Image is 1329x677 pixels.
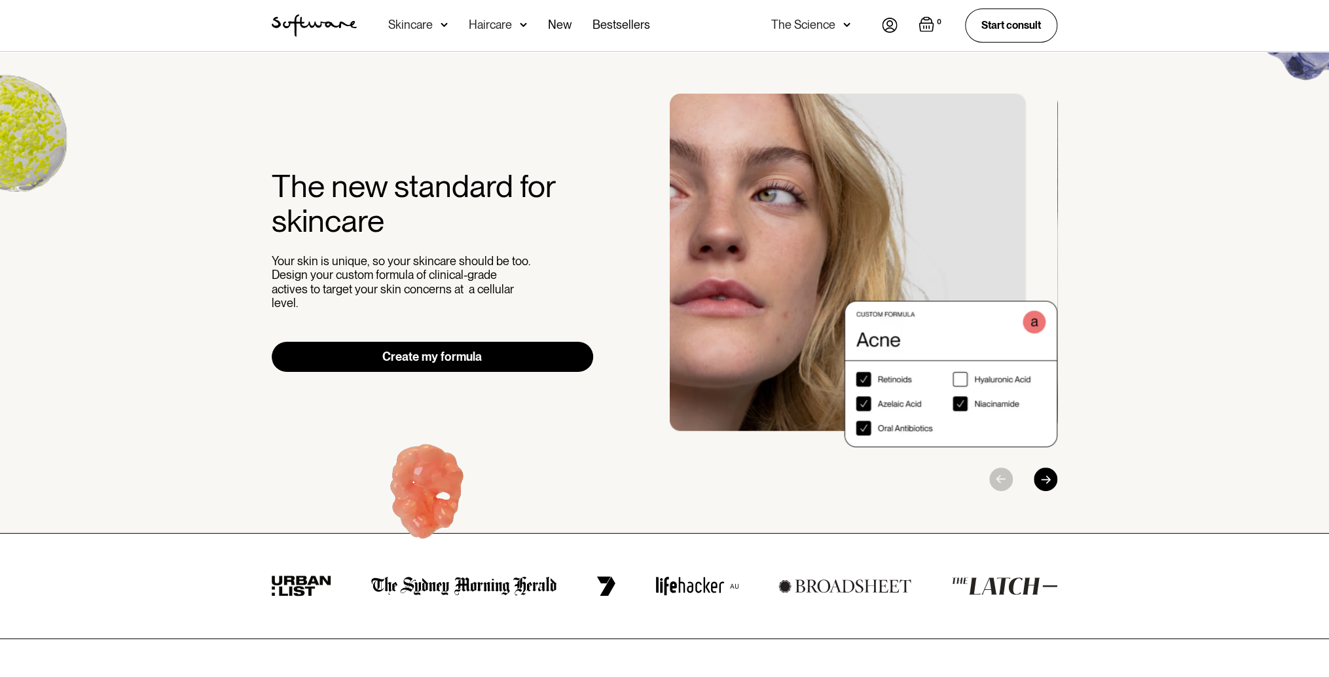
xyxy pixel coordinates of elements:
a: Start consult [965,9,1057,42]
img: arrow down [520,18,527,31]
img: Software Logo [272,14,357,37]
img: arrow down [441,18,448,31]
h2: The new standard for skincare [272,169,593,238]
img: Hydroquinone (skin lightening agent) [346,416,509,577]
div: The Science [771,18,835,31]
img: arrow down [843,18,850,31]
p: Your skin is unique, so your skincare should be too. Design your custom formula of clinical-grade... [272,254,534,310]
a: Create my formula [272,342,593,372]
div: 0 [934,16,944,28]
img: lifehacker logo [655,576,738,596]
img: the Sydney morning herald logo [371,576,556,596]
img: the latch logo [951,577,1057,595]
img: broadsheet logo [778,579,911,593]
a: home [272,14,357,37]
a: Open empty cart [919,16,944,35]
div: Haircare [469,18,512,31]
img: urban list logo [272,576,331,596]
div: Next slide [1034,467,1057,491]
div: 1 / 3 [670,94,1057,447]
div: Skincare [388,18,433,31]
